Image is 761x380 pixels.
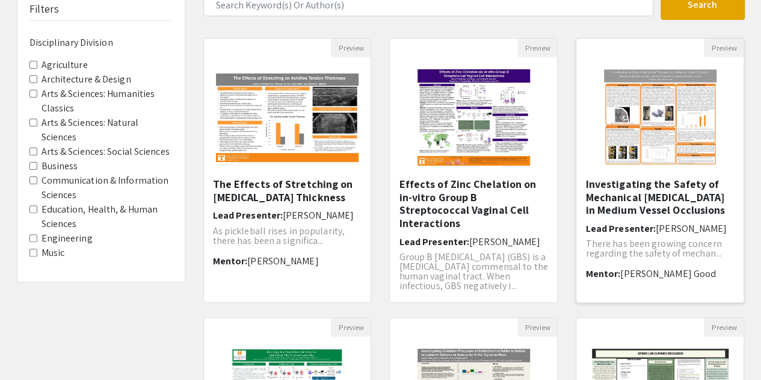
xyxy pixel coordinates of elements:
[405,57,542,178] img: <p>Effects of Zinc Chelation on in-vitro Group B Streptococcal Vaginal Cell Interactions</p>
[469,235,540,248] span: [PERSON_NAME]
[576,38,744,303] div: Open Presentation <p>Investigating the Safety of Mechanical Thrombectomy in Medium Vessel Occlusi...
[42,145,170,159] label: Arts & Sciences: Social Sciences
[517,318,557,337] button: Preview
[42,246,65,260] label: Music
[704,39,744,57] button: Preview
[399,178,548,229] h5: Effects of Zinc Chelation on in-vitro Group B Streptococcal Vaginal Cell Interactions
[389,38,558,303] div: Open Presentation <p>Effects of Zinc Chelation on in-vitro Group B Streptococcal Vaginal Cell Int...
[585,237,721,260] span: There has been growing concern regarding the safety of mechan...
[331,318,371,337] button: Preview
[42,231,93,246] label: Engineering
[42,159,78,173] label: Business
[331,39,371,57] button: Preview
[42,173,173,202] label: Communication & Information Sciences
[42,202,173,231] label: Education, Health, & Human Sciences
[517,39,557,57] button: Preview
[213,210,362,221] h6: Lead Presenter:
[42,116,173,145] label: Arts & Sciences: Natural Sciences
[213,225,345,247] span: As pickleball rises in popularity, there has been a significa...
[592,57,729,178] img: <p>Investigating the Safety of Mechanical Thrombectomy in Medium Vessel Occlusions</p>
[42,58,88,72] label: Agriculture
[585,267,620,280] span: Mentor:
[213,178,362,204] h5: The Effects of Stretching on [MEDICAL_DATA] Thickness
[213,255,248,267] span: Mentor:
[399,252,548,291] p: Group B [MEDICAL_DATA] (GBS) is a [MEDICAL_DATA] commensal to the human vaginal tract. When infec...
[247,255,318,267] span: [PERSON_NAME]
[9,326,51,371] iframe: Chat
[29,37,173,48] h6: Disciplinary Division
[203,38,372,303] div: Open Presentation <p>The Effects of Stretching on Achilles Tendon Thickness</p>
[29,2,60,16] h5: Filters
[204,61,371,174] img: <p>The Effects of Stretching on Achilles Tendon Thickness</p>
[585,223,735,234] h6: Lead Presenter:
[620,267,716,280] span: [PERSON_NAME] Good
[656,222,727,235] span: [PERSON_NAME]
[42,87,173,116] label: Arts & Sciences: Humanities Classics
[704,318,744,337] button: Preview
[283,209,354,222] span: [PERSON_NAME]
[585,178,735,217] h5: Investigating the Safety of Mechanical [MEDICAL_DATA] in Medium Vessel Occlusions
[399,236,548,248] h6: Lead Presenter:
[42,72,131,87] label: Architecture & Design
